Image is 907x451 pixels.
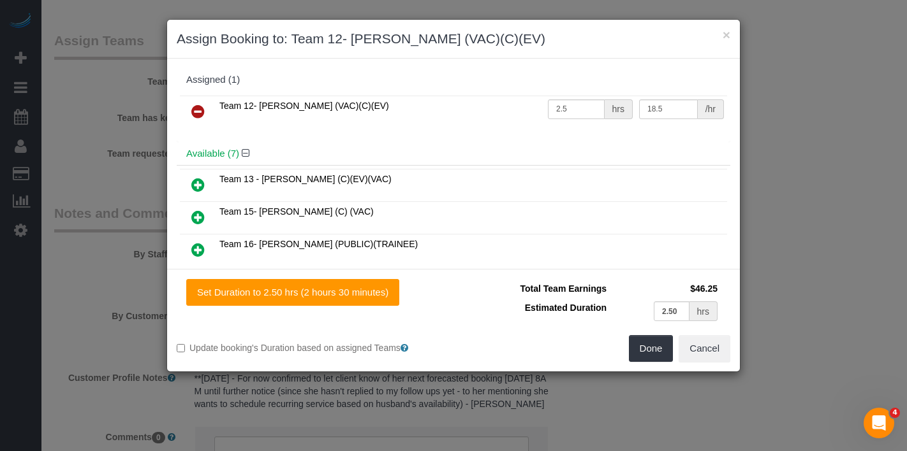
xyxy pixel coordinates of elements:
button: Cancel [679,335,730,362]
button: × [723,28,730,41]
button: Done [629,335,674,362]
span: 4 [890,408,900,418]
div: hrs [689,301,718,321]
span: Team 13 - [PERSON_NAME] (C)(EV)(VAC) [219,174,392,184]
td: $46.25 [610,279,721,298]
div: /hr [698,99,724,119]
iframe: Intercom live chat [864,408,894,438]
h4: Available (7) [186,148,721,159]
div: hrs [605,99,633,119]
label: Update booking's Duration based on assigned Teams [177,341,444,354]
span: Team 12- [PERSON_NAME] (VAC)(C)(EV) [219,101,389,111]
h3: Assign Booking to: Team 12- [PERSON_NAME] (VAC)(C)(EV) [177,29,730,48]
span: Team 15- [PERSON_NAME] (C) (VAC) [219,206,374,217]
button: Set Duration to 2.50 hrs (2 hours 30 minutes) [186,279,399,306]
input: Update booking's Duration based on assigned Teams [177,344,185,352]
div: Assigned (1) [186,75,721,85]
td: Total Team Earnings [463,279,610,298]
span: Estimated Duration [525,303,607,313]
span: Team 16- [PERSON_NAME] (PUBLIC)(TRAINEE) [219,239,418,249]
